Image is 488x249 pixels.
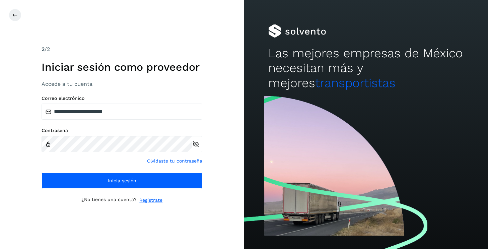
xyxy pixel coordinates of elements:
[42,61,202,73] h1: Iniciar sesión como proveedor
[147,158,202,165] a: Olvidaste tu contraseña
[42,45,202,53] div: /2
[268,46,464,90] h2: Las mejores empresas de México necesitan más y mejores
[42,173,202,189] button: Inicia sesión
[42,96,202,101] label: Correo electrónico
[315,76,396,90] span: transportistas
[42,128,202,133] label: Contraseña
[81,197,137,204] p: ¿No tienes una cuenta?
[108,178,136,183] span: Inicia sesión
[42,46,45,52] span: 2
[42,81,202,87] h3: Accede a tu cuenta
[139,197,162,204] a: Regístrate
